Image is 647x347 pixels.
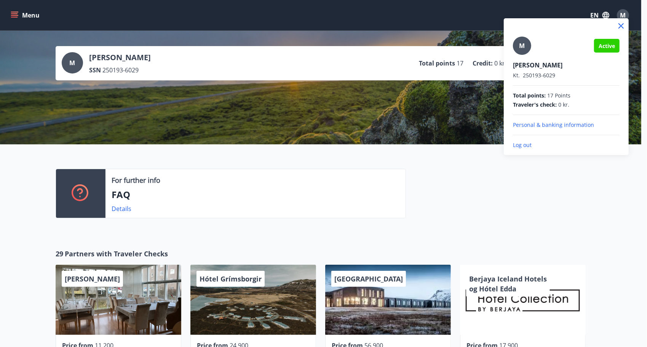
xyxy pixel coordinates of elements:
span: Active [599,42,615,50]
span: 17 Points [547,92,570,99]
span: 0 kr. [558,101,569,109]
span: M [519,42,525,50]
p: [PERSON_NAME] [513,61,620,69]
p: Personal & banking information [513,121,620,129]
p: 250193-6029 [513,72,620,79]
span: Traveler's check : [513,101,557,109]
span: Total points : [513,92,546,99]
p: Log out [513,141,620,149]
span: Kt. [513,72,520,79]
